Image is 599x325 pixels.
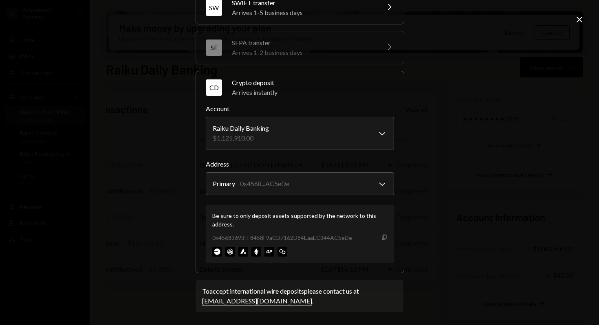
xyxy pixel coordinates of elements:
label: Address [206,159,394,169]
div: Arrives instantly [232,88,394,97]
button: Account [206,117,394,149]
img: arbitrum-mainnet [225,247,235,257]
button: CDCrypto depositArrives instantly [196,71,404,104]
div: Crypto deposit [232,78,394,88]
div: Arrives 1-5 business days [232,8,374,18]
img: optimism-mainnet [264,247,274,257]
div: Arrives 1-2 business days [232,48,374,57]
img: base-mainnet [212,247,222,257]
div: CDCrypto depositArrives instantly [206,104,394,263]
a: [EMAIL_ADDRESS][DOMAIN_NAME] [202,297,312,305]
div: CD [206,79,222,96]
div: To accept international wire deposits please contact us at . [202,286,397,306]
div: 0x4568...AC5eDe [240,179,289,189]
img: ethereum-mainnet [251,247,261,257]
div: SEPA transfer [232,38,374,48]
div: Be sure to only deposit assets supported by the network to this address. [212,211,388,228]
label: Account [206,104,394,114]
button: Address [206,172,394,195]
div: SE [206,40,222,56]
img: avalanche-mainnet [238,247,248,257]
button: SESEPA transferArrives 1-2 business days [196,31,404,64]
img: polygon-mainnet [277,247,287,257]
div: 0x45683693FF8458F9aCD7162D84EaaEC344AC5eDe [212,233,352,242]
